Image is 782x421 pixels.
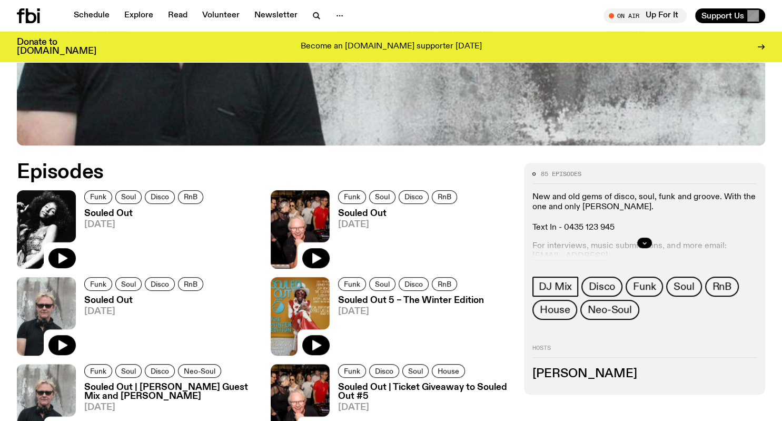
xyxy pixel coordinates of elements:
a: Neo-Soul [580,300,639,320]
h3: Souled Out | Ticket Giveaway to Souled Out #5 [338,383,512,401]
a: Souled Out[DATE] [76,296,206,356]
span: Disco [589,281,615,292]
h2: Hosts [532,345,757,358]
h3: Souled Out [84,296,206,305]
a: Soul [402,364,429,378]
button: Support Us [695,8,765,23]
h2: Episodes [17,163,511,182]
span: DJ Mix [539,281,572,292]
a: RnB [705,277,739,297]
span: Neo-Soul [184,367,215,375]
span: Soul [408,367,423,375]
a: Disco [581,277,622,297]
a: Neo-Soul [178,364,221,378]
a: Funk [338,277,366,291]
a: House [532,300,577,320]
span: [DATE] [338,307,484,316]
span: Soul [121,193,136,201]
span: Soul [121,280,136,288]
span: [DATE] [338,220,460,229]
a: Disco [145,277,175,291]
span: RnB [712,281,731,292]
span: Soul [674,281,694,292]
span: Soul [375,193,390,201]
span: RnB [184,193,197,201]
a: Disco [145,190,175,204]
span: RnB [438,193,451,201]
span: Funk [90,367,106,375]
a: House [432,364,465,378]
span: Disco [375,367,393,375]
button: On AirUp For It [603,8,687,23]
span: Funk [633,281,656,292]
span: House [540,304,570,316]
a: RnB [432,277,457,291]
span: [DATE] [84,307,206,316]
span: [DATE] [84,403,258,412]
a: Soul [369,190,395,204]
a: Read [162,8,194,23]
a: Funk [338,364,366,378]
span: 85 episodes [541,171,581,177]
a: Disco [145,364,175,378]
a: Disco [399,190,429,204]
h3: Souled Out | [PERSON_NAME] Guest Mix and [PERSON_NAME] [84,383,258,401]
span: Funk [90,280,106,288]
a: Funk [84,364,112,378]
a: RnB [432,190,457,204]
a: Souled Out[DATE] [76,209,206,269]
span: Funk [344,193,360,201]
a: Disco [399,277,429,291]
a: Funk [626,277,663,297]
a: Soul [115,364,142,378]
a: Explore [118,8,160,23]
span: House [438,367,459,375]
a: Schedule [67,8,116,23]
p: Become an [DOMAIN_NAME] supporter [DATE] [301,42,482,52]
span: Disco [151,193,169,201]
a: RnB [178,190,203,204]
span: Funk [344,367,360,375]
span: [DATE] [84,220,206,229]
span: Neo-Soul [588,304,631,316]
span: Funk [90,193,106,201]
p: New and old gems of disco, soul, funk and groove. With the one and only [PERSON_NAME]. Text In - ... [532,192,757,233]
span: RnB [184,280,197,288]
span: Support Us [701,11,744,21]
a: Volunteer [196,8,246,23]
h3: Souled Out [84,209,206,218]
span: Disco [151,280,169,288]
a: Funk [338,190,366,204]
img: Stephen looks directly at the camera, wearing a black tee, black sunglasses and headphones around... [17,277,76,356]
a: Newsletter [248,8,304,23]
h3: Souled Out [338,209,460,218]
h3: [PERSON_NAME] [532,368,757,380]
span: Soul [375,280,390,288]
span: [DATE] [338,403,512,412]
a: Soul [115,277,142,291]
a: Souled Out[DATE] [330,209,460,269]
span: Disco [404,280,423,288]
a: Soul [115,190,142,204]
span: Disco [151,367,169,375]
a: RnB [178,277,203,291]
a: DJ Mix [532,277,578,297]
span: Soul [121,367,136,375]
span: Funk [344,280,360,288]
h3: Souled Out 5 – The Winter Edition [338,296,484,305]
a: Funk [84,277,112,291]
a: Soul [369,277,395,291]
a: Funk [84,190,112,204]
span: RnB [438,280,451,288]
span: Disco [404,193,423,201]
h3: Donate to [DOMAIN_NAME] [17,38,96,56]
a: Disco [369,364,399,378]
a: Souled Out 5 – The Winter Edition[DATE] [330,296,484,356]
a: Soul [666,277,701,297]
